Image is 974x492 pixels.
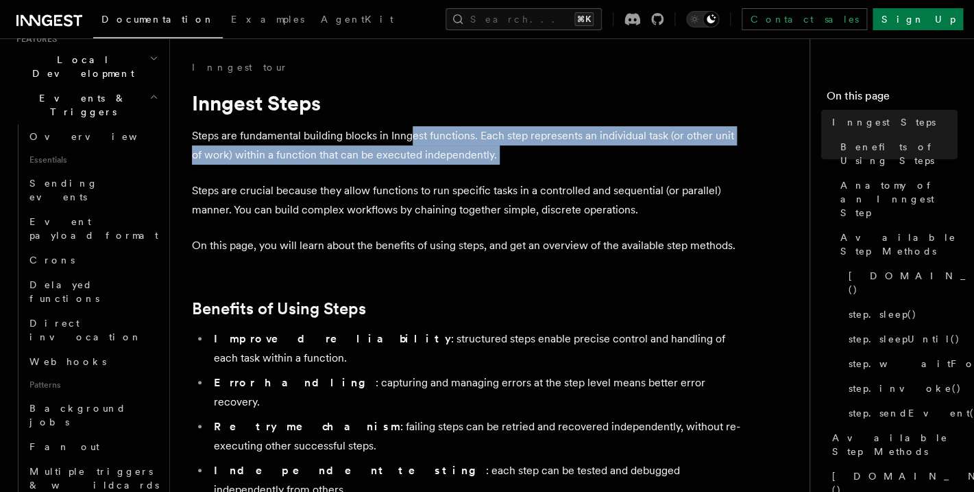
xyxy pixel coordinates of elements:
a: step.waitForEvent() [843,351,958,376]
span: step.sleep() [849,307,917,321]
a: step.sleepUntil() [843,327,958,351]
span: Essentials [24,149,161,171]
span: Local Development [11,53,149,80]
a: Benefits of Using Steps [192,299,366,318]
span: step.sleepUntil() [849,332,960,346]
a: AgentKit [313,4,402,37]
a: Inngest Steps [827,110,958,134]
span: Background jobs [29,403,126,427]
button: Events & Triggers [11,86,161,124]
a: Available Step Methods [835,225,958,263]
span: Events & Triggers [11,91,149,119]
strong: Retry mechanism [214,420,400,433]
a: Direct invocation [24,311,161,349]
button: Toggle dark mode [686,11,719,27]
span: AgentKit [321,14,393,25]
span: Sending events [29,178,98,202]
span: Direct invocation [29,318,142,342]
a: Sending events [24,171,161,209]
span: Fan out [29,441,99,452]
li: : structured steps enable precise control and handling of each task within a function. [210,329,740,368]
span: Delayed functions [29,279,99,304]
span: Available Step Methods [832,431,958,458]
li: : capturing and managing errors at the step level means better error recovery. [210,373,740,412]
strong: Error handling [214,376,376,389]
a: Webhooks [24,349,161,374]
span: Anatomy of an Inngest Step [840,178,958,220]
a: Anatomy of an Inngest Step [835,173,958,225]
li: : failing steps can be retried and recovered independently, without re-executing other successful... [210,417,740,456]
strong: Improved reliability [214,332,451,345]
h1: Inngest Steps [192,91,740,115]
span: Available Step Methods [840,231,958,258]
a: Event payload format [24,209,161,248]
span: Patterns [24,374,161,396]
p: Steps are crucial because they allow functions to run specific tasks in a controlled and sequenti... [192,181,740,220]
a: Examples [223,4,313,37]
p: On this page, you will learn about the benefits of using steps, and get an overview of the availa... [192,236,740,255]
button: Search...⌘K [446,8,602,30]
a: Background jobs [24,396,161,434]
a: Fan out [24,434,161,459]
span: Webhooks [29,356,106,367]
button: Local Development [11,47,161,86]
h4: On this page [827,88,958,110]
span: Multiple triggers & wildcards [29,466,159,491]
span: Documentation [101,14,215,25]
a: [DOMAIN_NAME]() [843,263,958,302]
a: step.sleep() [843,302,958,327]
a: Available Step Methods [827,425,958,464]
a: step.sendEvent() [843,401,958,425]
a: Inngest tour [192,60,288,74]
strong: Independent testing [214,464,486,477]
span: Crons [29,255,75,266]
p: Steps are fundamental building blocks in Inngest functions. Each step represents an individual ta... [192,126,740,165]
kbd: ⌘K [574,12,594,26]
a: Contact sales [742,8,867,30]
a: Delayed functions [24,272,161,311]
span: Examples [231,14,304,25]
span: Benefits of Using Steps [840,140,958,167]
span: Overview [29,131,171,142]
a: Benefits of Using Steps [835,134,958,173]
span: Inngest Steps [832,115,936,129]
a: Crons [24,248,161,272]
span: Event payload format [29,216,158,241]
a: step.invoke() [843,376,958,401]
span: step.invoke() [849,382,962,395]
a: Sign Up [873,8,963,30]
a: Documentation [93,4,223,38]
a: Overview [24,124,161,149]
span: Features [11,34,57,45]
